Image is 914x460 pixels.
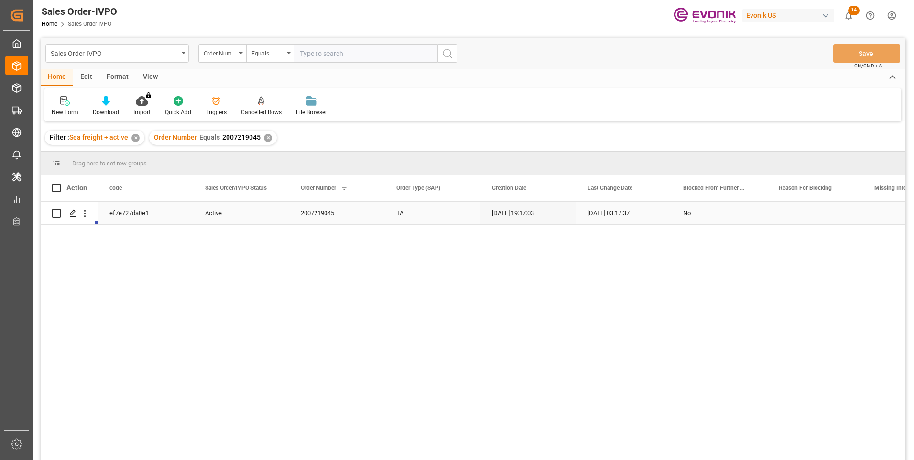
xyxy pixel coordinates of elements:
[50,133,69,141] span: Filter :
[492,185,526,191] span: Creation Date
[385,202,480,224] div: TA
[154,133,197,141] span: Order Number
[69,133,128,141] span: Sea freight + active
[683,202,756,224] div: No
[42,21,57,27] a: Home
[588,185,632,191] span: Last Change Date
[204,47,236,58] div: Order Number
[437,44,457,63] button: search button
[98,202,194,224] div: ef7e727da0e1
[42,4,117,19] div: Sales Order-IVPO
[198,44,246,63] button: open menu
[742,6,838,24] button: Evonik US
[301,185,336,191] span: Order Number
[296,108,327,117] div: File Browser
[848,6,860,15] span: 14
[72,160,147,167] span: Drag here to set row groups
[66,184,87,192] div: Action
[205,185,267,191] span: Sales Order/IVPO Status
[52,108,78,117] div: New Form
[294,44,437,63] input: Type to search
[45,44,189,63] button: open menu
[41,69,73,86] div: Home
[131,134,140,142] div: ✕
[199,133,220,141] span: Equals
[833,44,900,63] button: Save
[854,62,882,69] span: Ctrl/CMD + S
[222,133,261,141] span: 2007219045
[109,185,122,191] span: code
[165,108,191,117] div: Quick Add
[838,5,860,26] button: show 14 new notifications
[51,47,178,59] div: Sales Order-IVPO
[683,185,747,191] span: Blocked From Further Processing
[396,185,440,191] span: Order Type (SAP)
[264,134,272,142] div: ✕
[241,108,282,117] div: Cancelled Rows
[480,202,576,224] div: [DATE] 19:17:03
[576,202,672,224] div: [DATE] 03:17:37
[246,44,294,63] button: open menu
[41,202,98,225] div: Press SPACE to select this row.
[289,202,385,224] div: 2007219045
[136,69,165,86] div: View
[99,69,136,86] div: Format
[251,47,284,58] div: Equals
[93,108,119,117] div: Download
[206,108,227,117] div: Triggers
[205,202,278,224] div: Active
[860,5,881,26] button: Help Center
[73,69,99,86] div: Edit
[674,7,736,24] img: Evonik-brand-mark-Deep-Purple-RGB.jpeg_1700498283.jpeg
[779,185,832,191] span: Reason For Blocking
[742,9,834,22] div: Evonik US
